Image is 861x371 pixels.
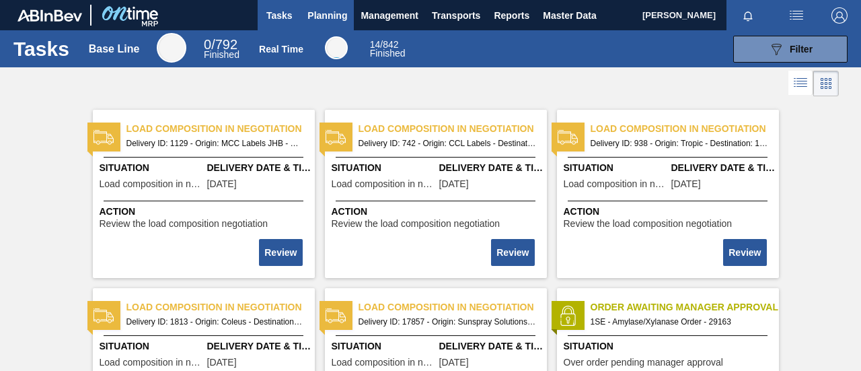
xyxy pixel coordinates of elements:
[370,39,399,50] span: / 842
[439,358,469,368] span: 08/11/2025,
[264,7,294,24] span: Tasks
[204,49,239,60] span: Finished
[359,314,536,329] span: Delivery ID: 17857 - Origin: Sunspray Solutions - Destination: 1SB
[591,136,768,151] span: Delivery ID: 938 - Origin: Tropic - Destination: 1SD
[591,300,779,314] span: Order Awaiting Manager Approval
[494,7,529,24] span: Reports
[326,127,346,147] img: status
[432,7,480,24] span: Transports
[207,358,237,368] span: 06/02/2023,
[564,161,668,175] span: Situation
[733,36,848,63] button: Filter
[157,33,186,63] div: Base Line
[326,306,346,326] img: status
[591,314,768,329] span: 1SE - Amylase/Xylanase Order - 29163
[325,36,348,59] div: Real Time
[259,239,302,266] button: Review
[204,37,211,52] span: 0
[564,339,776,353] span: Situation
[813,71,839,96] div: Card Vision
[207,339,311,353] span: Delivery Date & Time
[564,358,723,368] span: Over order pending manager approval
[359,300,547,314] span: Load composition in negotiation
[204,37,237,52] span: / 792
[361,7,418,24] span: Management
[207,179,237,189] span: 03/31/2023,
[491,239,534,266] button: Review
[89,43,140,55] div: Base Line
[100,179,204,189] span: Load composition in negotiation
[207,161,311,175] span: Delivery Date & Time
[126,314,304,329] span: Delivery ID: 1813 - Origin: Coleus - Destination: 1SD
[126,300,315,314] span: Load composition in negotiation
[100,219,268,229] span: Review the load composition negotiation
[591,122,779,136] span: Load composition in negotiation
[126,136,304,151] span: Delivery ID: 1129 - Origin: MCC Labels JHB - Destination: 1SD
[788,71,813,96] div: List Vision
[788,7,804,24] img: userActions
[543,7,596,24] span: Master Data
[790,44,813,55] span: Filter
[831,7,848,24] img: Logout
[671,161,776,175] span: Delivery Date & Time
[332,219,500,229] span: Review the load composition negotiation
[439,179,469,189] span: 01/27/2023,
[370,39,381,50] span: 14
[359,136,536,151] span: Delivery ID: 742 - Origin: CCL Labels - Destination: 1SD
[332,179,436,189] span: Load composition in negotiation
[100,358,204,368] span: Load composition in negotiation
[100,339,204,353] span: Situation
[370,48,406,59] span: Finished
[558,127,578,147] img: status
[307,7,347,24] span: Planning
[723,239,766,266] button: Review
[370,40,406,58] div: Real Time
[259,44,303,55] div: Real Time
[332,339,436,353] span: Situation
[260,238,303,267] div: Complete task: 2184699
[726,6,770,25] button: Notifications
[439,161,544,175] span: Delivery Date & Time
[359,122,547,136] span: Load composition in negotiation
[332,205,544,219] span: Action
[439,339,544,353] span: Delivery Date & Time
[332,161,436,175] span: Situation
[17,9,82,22] img: TNhmsLtSVTkK8tSr43FrP2fwEKptu5GPRR3wAAAABJRU5ErkJggg==
[564,205,776,219] span: Action
[724,238,768,267] div: Complete task: 2184701
[13,41,69,57] h1: Tasks
[558,306,578,326] img: status
[93,306,114,326] img: status
[100,205,311,219] span: Action
[564,179,668,189] span: Load composition in negotiation
[100,161,204,175] span: Situation
[492,238,535,267] div: Complete task: 2184700
[671,179,701,189] span: 03/13/2023,
[93,127,114,147] img: status
[126,122,315,136] span: Load composition in negotiation
[332,358,436,368] span: Load composition in negotiation
[204,39,239,59] div: Base Line
[564,219,733,229] span: Review the load composition negotiation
